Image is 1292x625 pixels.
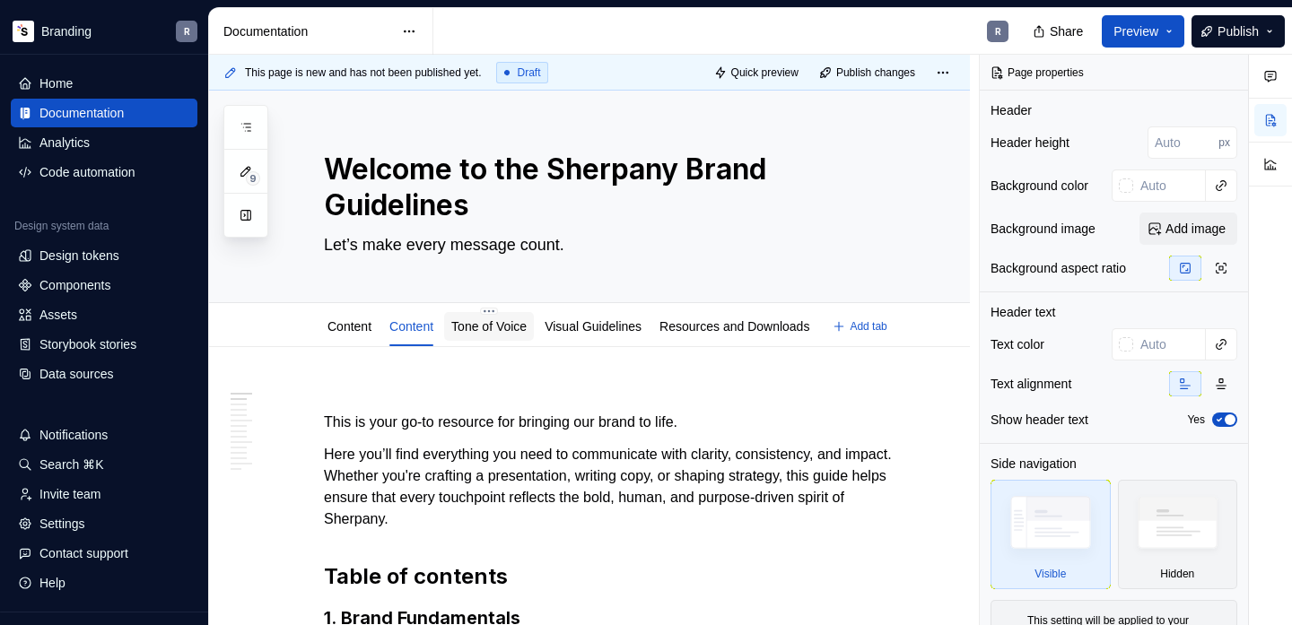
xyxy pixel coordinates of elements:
[1113,22,1158,40] span: Preview
[659,319,809,334] a: Resources and Downloads
[1187,412,1205,427] label: Yes
[389,319,433,334] a: Content
[827,314,895,339] button: Add tab
[11,128,197,157] a: Analytics
[245,65,482,80] span: This page is new and has not been published yet.
[246,171,260,186] span: 9
[991,303,1055,321] div: Header text
[11,569,197,597] button: Help
[11,241,197,270] a: Design tokens
[991,259,1126,277] div: Background aspect ratio
[13,21,34,42] img: 6d3517f2-c9be-42ef-a17d-43333b4a1852.png
[1139,213,1237,245] button: Add image
[11,539,197,568] button: Contact support
[11,330,197,359] a: Storybook stories
[1118,480,1238,589] div: Hidden
[1192,15,1285,48] button: Publish
[39,74,73,92] div: Home
[995,24,1001,39] div: R
[324,444,898,530] p: Here you’ll find everything you need to communicate with clarity, consistency, and impact. Whethe...
[39,335,136,353] div: Storybook stories
[11,300,197,329] a: Assets
[1050,22,1083,40] span: Share
[991,177,1088,195] div: Background color
[39,247,119,265] div: Design tokens
[814,60,923,85] button: Publish changes
[537,307,649,344] div: Visual Guidelines
[451,319,527,334] a: Tone of Voice
[324,390,898,433] p: This is your go-to resource for bringing our brand to life.
[320,307,379,344] div: Content
[39,163,135,181] div: Code automation
[1148,126,1218,159] input: Auto
[11,421,197,449] button: Notifications
[1133,169,1206,202] input: Auto
[184,24,190,39] div: R
[11,509,197,538] a: Settings
[1133,328,1206,360] input: Auto
[652,307,816,344] div: Resources and Downloads
[1160,567,1194,581] div: Hidden
[39,134,90,152] div: Analytics
[39,515,85,533] div: Settings
[320,230,895,259] textarea: Let’s make every message count.
[850,319,886,334] span: Add tab
[327,319,371,334] a: Content
[991,220,1096,238] div: Background image
[39,426,108,444] div: Notifications
[1165,220,1226,238] span: Add image
[1102,15,1184,48] button: Preview
[11,69,197,98] a: Home
[14,219,109,233] div: Design system data
[518,65,541,80] span: Draft
[11,450,197,479] button: Search ⌘K
[11,360,197,388] a: Data sources
[11,99,197,127] a: Documentation
[991,375,1071,393] div: Text alignment
[991,134,1069,152] div: Header height
[444,307,534,344] div: Tone of Voice
[709,60,807,85] button: Quick preview
[1024,15,1095,48] button: Share
[39,574,65,592] div: Help
[991,411,1088,429] div: Show header text
[11,271,197,299] a: Components
[39,365,113,383] div: Data sources
[41,22,92,40] div: Branding
[39,544,128,562] div: Contact support
[39,456,104,473] div: Search ⌘K
[731,65,799,80] span: Quick preview
[11,480,197,508] a: Invite team
[1218,135,1230,150] p: px
[991,335,1044,353] div: Text color
[11,158,197,187] a: Code automation
[4,12,205,50] button: BrandingR
[1218,22,1259,40] span: Publish
[1034,567,1066,581] div: Visible
[39,306,77,324] div: Assets
[991,480,1111,589] div: Visible
[320,148,895,227] textarea: Welcome to the Sherpany Brand Guidelines
[545,319,642,334] a: Visual Guidelines
[991,101,1032,119] div: Header
[324,563,508,589] strong: Table of contents
[382,307,441,344] div: Content
[39,485,100,503] div: Invite team
[223,22,393,40] div: Documentation
[39,104,124,122] div: Documentation
[991,455,1077,473] div: Side navigation
[39,276,110,294] div: Components
[836,65,915,80] span: Publish changes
